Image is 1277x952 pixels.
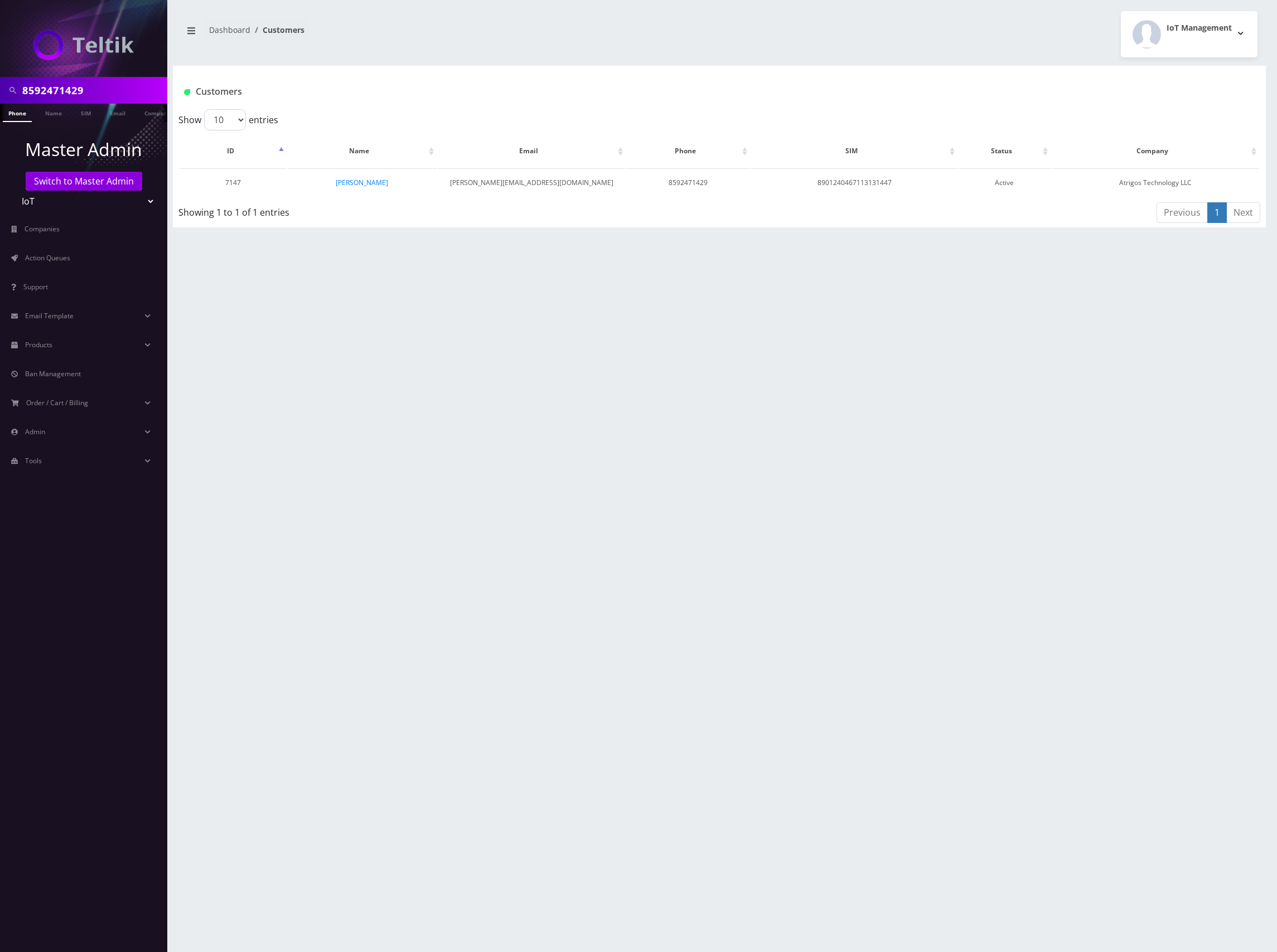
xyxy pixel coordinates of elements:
th: Name: activate to sort column ascending [288,135,436,167]
span: Products [25,340,52,349]
a: SIM [75,104,96,121]
a: Name [40,104,67,121]
select: Showentries [204,109,246,130]
input: Search in Company [22,80,165,101]
div: Showing 1 to 1 of 1 entries [178,201,621,219]
nav: breadcrumb [181,18,711,50]
a: [PERSON_NAME] [336,178,388,187]
th: Phone: activate to sort column ascending [627,135,749,167]
td: 7147 [180,168,287,197]
td: Atrigos Technology LLC [1052,168,1259,197]
th: SIM: activate to sort column ascending [751,135,958,167]
h1: Customers [184,86,1073,97]
span: Companies [25,224,60,234]
a: Dashboard [209,25,250,35]
a: 1 [1207,202,1227,223]
a: Switch to Master Admin [26,172,142,191]
a: Next [1226,202,1260,223]
a: Email [104,104,131,121]
th: Company: activate to sort column ascending [1052,135,1259,167]
a: Phone [3,104,32,122]
span: Support [23,282,48,292]
span: Action Queues [25,253,70,263]
li: Customers [250,24,304,36]
td: 8592471429 [627,168,749,197]
th: ID: activate to sort column descending [180,135,287,167]
span: Admin [25,427,45,436]
td: 8901240467113131447 [751,168,958,197]
label: Show entries [178,109,278,130]
th: Status: activate to sort column ascending [959,135,1050,167]
span: Order / Cart / Billing [26,398,88,407]
a: Previous [1157,202,1208,223]
span: Ban Management [25,369,81,378]
th: Email: activate to sort column ascending [438,135,626,167]
button: IoT Management [1121,11,1257,57]
td: [PERSON_NAME][EMAIL_ADDRESS][DOMAIN_NAME] [438,168,626,197]
td: Active [959,168,1050,197]
a: Company [139,104,176,121]
h2: IoT Management [1167,23,1232,33]
span: Email Template [25,311,74,320]
img: IoT [33,30,134,60]
span: Tools [25,456,42,465]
